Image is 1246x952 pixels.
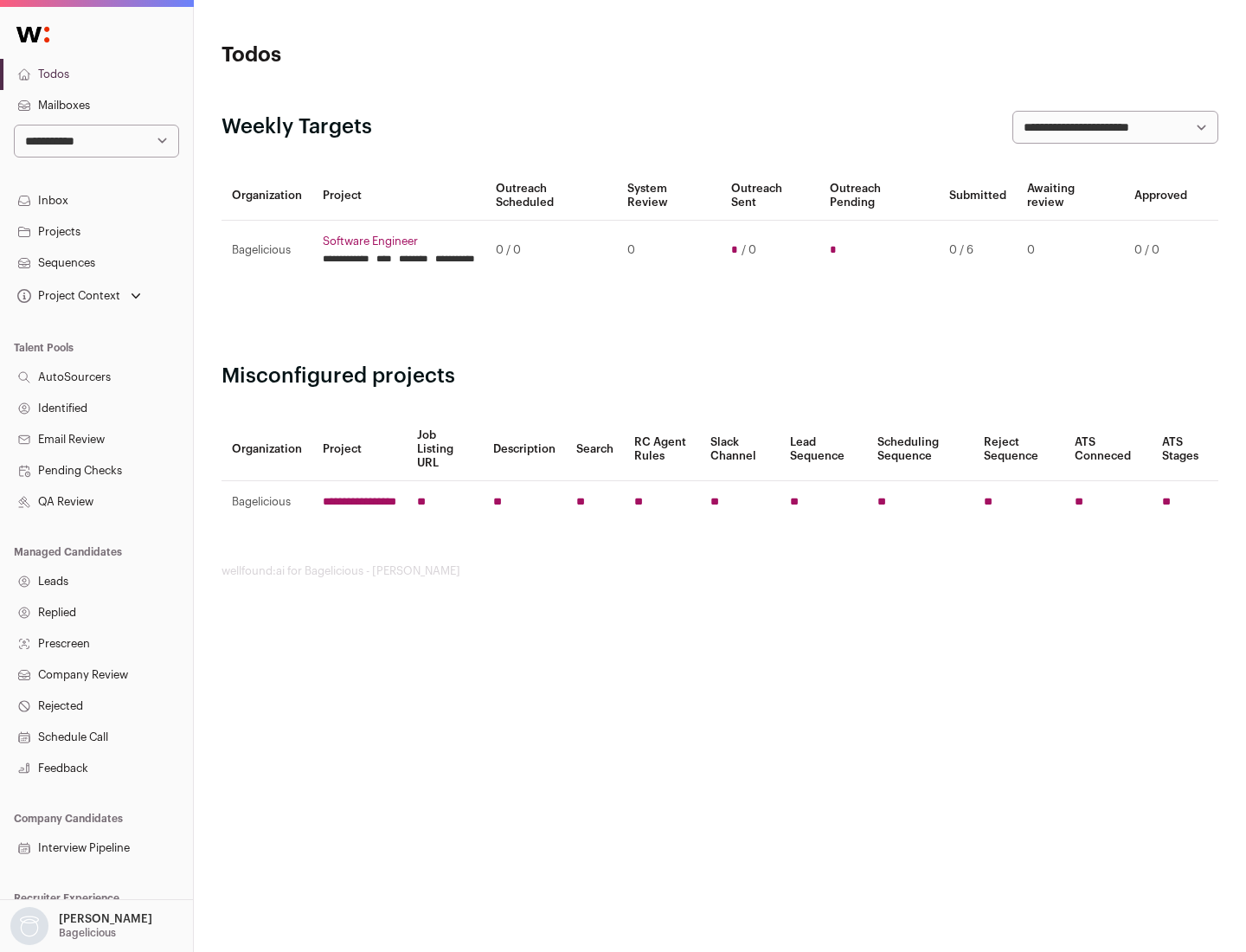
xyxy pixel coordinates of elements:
[1152,418,1218,481] th: ATS Stages
[485,221,617,280] td: 0 / 0
[617,221,720,280] td: 0
[780,418,867,481] th: Lead Sequence
[721,171,820,221] th: Outreach Sent
[700,418,780,481] th: Slack Channel
[742,243,756,257] span: / 0
[1017,221,1124,280] td: 0
[819,171,938,221] th: Outreach Pending
[59,912,152,926] p: [PERSON_NAME]
[7,17,59,52] img: Wellfound
[59,926,116,940] p: Bagelicious
[222,113,372,141] h2: Weekly Targets
[407,418,483,481] th: Job Listing URL
[566,418,624,481] th: Search
[222,564,1218,578] footer: wellfound:ai for Bagelicious - [PERSON_NAME]
[10,907,48,945] img: nopic.png
[939,221,1017,280] td: 0 / 6
[222,171,312,221] th: Organization
[14,289,120,303] div: Project Context
[973,418,1065,481] th: Reject Sequence
[7,907,156,945] button: Open dropdown
[867,418,973,481] th: Scheduling Sequence
[1064,418,1151,481] th: ATS Conneced
[485,171,617,221] th: Outreach Scheduled
[483,418,566,481] th: Description
[939,171,1017,221] th: Submitted
[222,418,312,481] th: Organization
[222,221,312,280] td: Bagelicious
[617,171,720,221] th: System Review
[14,284,145,308] button: Open dropdown
[323,235,475,248] a: Software Engineer
[1017,171,1124,221] th: Awaiting review
[312,418,407,481] th: Project
[222,481,312,524] td: Bagelicious
[222,42,554,69] h1: Todos
[222,363,1218,390] h2: Misconfigured projects
[624,418,699,481] th: RC Agent Rules
[1124,221,1198,280] td: 0 / 0
[312,171,485,221] th: Project
[1124,171,1198,221] th: Approved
